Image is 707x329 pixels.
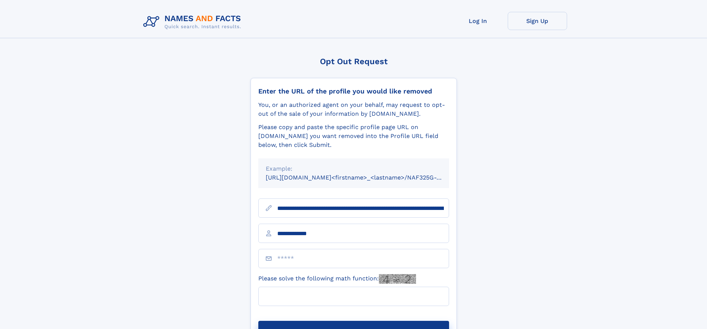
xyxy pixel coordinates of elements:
small: [URL][DOMAIN_NAME]<firstname>_<lastname>/NAF325G-xxxxxxxx [266,174,463,181]
a: Log In [448,12,508,30]
div: Example: [266,164,442,173]
img: Logo Names and Facts [140,12,247,32]
div: You, or an authorized agent on your behalf, may request to opt-out of the sale of your informatio... [258,101,449,118]
div: Enter the URL of the profile you would like removed [258,87,449,95]
div: Please copy and paste the specific profile page URL on [DOMAIN_NAME] you want removed into the Pr... [258,123,449,149]
a: Sign Up [508,12,567,30]
label: Please solve the following math function: [258,274,416,284]
div: Opt Out Request [251,57,457,66]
